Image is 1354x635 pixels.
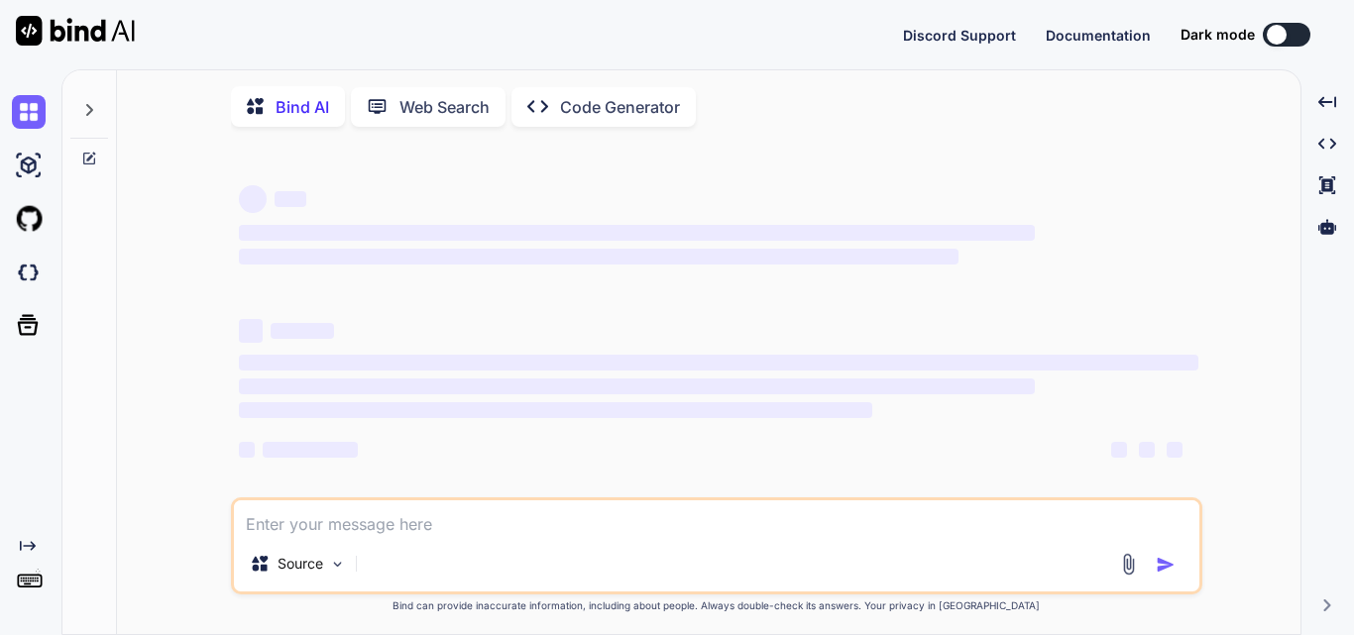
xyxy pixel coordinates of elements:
[231,598,1202,613] p: Bind can provide inaccurate information, including about people. Always double-check its answers....
[239,225,1035,241] span: ‌
[903,25,1016,46] button: Discord Support
[239,355,1198,370] span: ‌
[1046,27,1151,44] span: Documentation
[1156,555,1176,575] img: icon
[239,402,872,418] span: ‌
[12,202,46,236] img: githubLight
[903,27,1016,44] span: Discord Support
[239,442,255,458] span: ‌
[239,185,267,213] span: ‌
[1046,25,1151,46] button: Documentation
[12,95,46,129] img: chat
[399,95,490,119] p: Web Search
[276,95,329,119] p: Bind AI
[16,16,135,46] img: Bind AI
[239,249,959,265] span: ‌
[560,95,680,119] p: Code Generator
[1139,442,1155,458] span: ‌
[329,556,346,573] img: Pick Models
[271,323,334,339] span: ‌
[239,378,1035,394] span: ‌
[278,554,323,574] p: Source
[1181,25,1255,45] span: Dark mode
[263,442,358,458] span: ‌
[239,319,263,343] span: ‌
[275,191,306,207] span: ‌
[1167,442,1183,458] span: ‌
[12,149,46,182] img: ai-studio
[12,256,46,289] img: darkCloudIdeIcon
[1117,553,1140,576] img: attachment
[1111,442,1127,458] span: ‌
